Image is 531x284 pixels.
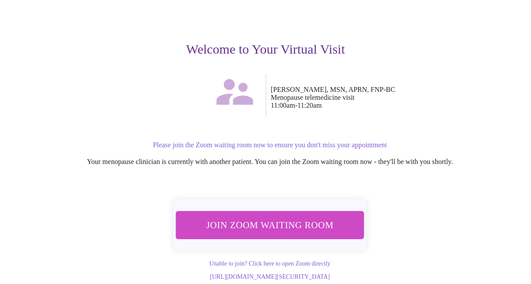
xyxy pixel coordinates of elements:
[23,158,517,166] p: Your menopause clinician is currently with another patient. You can join the Zoom waiting room no...
[23,141,517,149] p: Please join the Zoom waiting room now to ensure you don't miss your appointment
[176,211,364,239] button: Join Zoom Waiting Room
[187,217,352,233] span: Join Zoom Waiting Room
[271,86,517,109] p: [PERSON_NAME], MSN, APRN, FNP-BC Menopause telemedicine visit 11:00am - 11:20am
[209,260,330,267] a: Unable to join? Click here to open Zoom directly
[210,273,330,280] a: [URL][DOMAIN_NAME][SECURITY_DATA]
[14,42,517,57] h3: Welcome to Your Virtual Visit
